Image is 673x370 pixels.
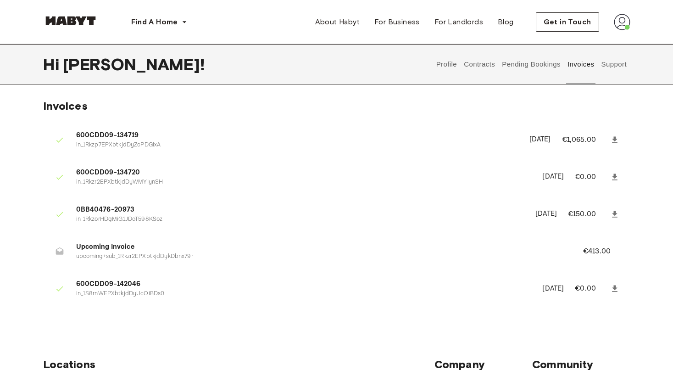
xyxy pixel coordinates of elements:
img: avatar [614,14,630,30]
span: Blog [498,17,514,28]
span: Invoices [43,99,88,112]
span: 600CDD09-134720 [76,168,532,178]
span: About Habyt [315,17,360,28]
img: Habyt [43,16,98,25]
button: Contracts [463,44,496,84]
span: 0BB40476-20973 [76,205,525,215]
p: in_1Rkzr2EPXbtkjdDyWMYIynSH [76,178,532,187]
p: in_1S8rnWEPXbtkjdDyUcOiBDs0 [76,290,532,298]
p: upcoming+sub_1Rkzr2EPXbtkjdDykDbnx79r [76,252,561,261]
a: For Business [367,13,427,31]
span: Find A Home [131,17,178,28]
button: Find A Home [124,13,195,31]
button: Get in Touch [536,12,599,32]
p: €150.00 [568,209,608,220]
span: Hi [43,55,63,74]
span: 600CDD09-142046 [76,279,532,290]
span: For Landlords [434,17,483,28]
button: Pending Bookings [501,44,562,84]
p: €0.00 [575,283,608,294]
p: in_1Rkzp7EPXbtkjdDyZcPDGlxA [76,141,518,150]
p: [DATE] [529,135,551,145]
p: [DATE] [535,209,557,219]
button: Support [600,44,628,84]
p: €0.00 [575,172,608,183]
span: Get in Touch [544,17,591,28]
p: €413.00 [583,246,623,257]
p: €1,065.00 [562,135,608,146]
span: 600CDD09-134719 [76,130,518,141]
span: [PERSON_NAME] ! [63,55,205,74]
span: Upcoming Invoice [76,242,561,252]
div: user profile tabs [433,44,630,84]
p: [DATE] [542,284,564,294]
span: For Business [374,17,420,28]
p: in_1RkzorHDgMiG1JDoT598KSoz [76,215,525,224]
button: Profile [435,44,458,84]
a: Blog [490,13,521,31]
a: About Habyt [308,13,367,31]
p: [DATE] [542,172,564,182]
button: Invoices [566,44,595,84]
a: For Landlords [427,13,490,31]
